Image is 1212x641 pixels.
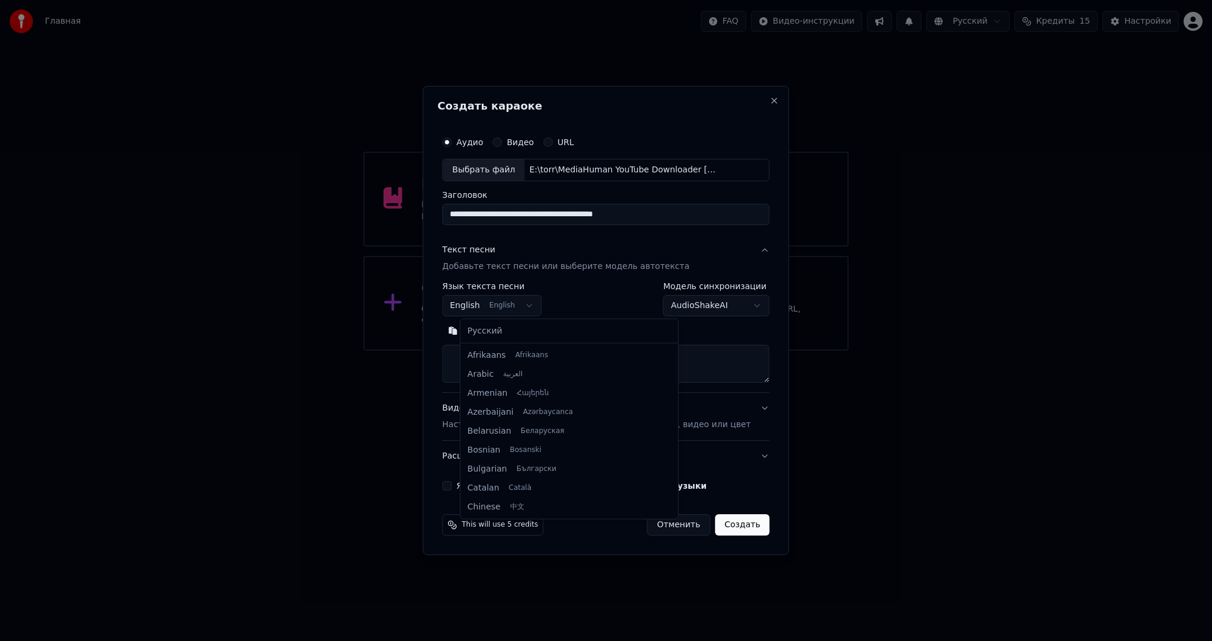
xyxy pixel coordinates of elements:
span: Հայերեն [517,389,549,398]
span: Русский [468,325,502,337]
span: Armenian [468,387,508,399]
span: Català [509,483,531,492]
span: Catalan [468,482,499,493]
span: Afrikaans [515,351,549,360]
span: Български [517,464,556,473]
span: Azərbaycanca [523,408,573,417]
span: Afrikaans [468,350,506,361]
span: العربية [503,370,523,379]
span: 中文 [510,502,524,511]
span: Bosanski [510,446,541,455]
span: Bosnian [468,444,501,456]
span: Беларуская [521,427,565,436]
span: Azerbaijani [468,406,514,418]
span: Bulgarian [468,463,507,475]
span: Arabic [468,368,494,380]
span: Belarusian [468,425,511,437]
span: Chinese [468,501,501,512]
